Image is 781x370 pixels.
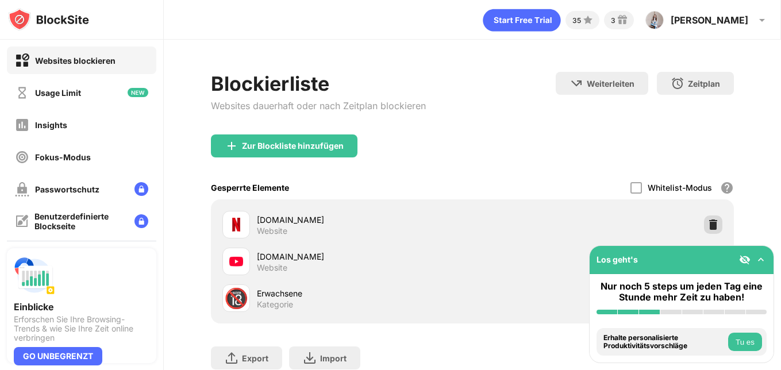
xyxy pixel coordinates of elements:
img: reward-small.svg [615,13,629,27]
div: [DOMAIN_NAME] [257,214,472,226]
div: Einblicke [14,301,149,313]
div: Website [257,226,287,236]
div: Passwortschutz [35,184,99,194]
img: push-insights.svg [14,255,55,296]
img: block-on.svg [15,53,29,68]
div: Usage Limit [35,88,81,98]
div: Benutzerdefinierte Blockseite [34,211,125,231]
div: Erwachsene [257,287,472,299]
img: ACg8ocJf1pLWvQlzHgWNcE_ludmKyAiwcrj-6PX_3ssWsDRNge42erpx=s96-c [645,11,664,29]
div: Nur noch 5 steps um jeden Tag eine Stunde mehr Zeit zu haben! [597,281,767,303]
div: Import [320,353,347,363]
div: Websites dauerhaft oder nach Zeitplan blockieren [211,100,426,111]
div: Weiterleiten [587,79,634,88]
img: logo-blocksite.svg [8,8,89,31]
img: focus-off.svg [15,150,29,164]
div: Whitelist-Modus [648,183,712,192]
div: 3 [611,16,615,25]
div: GO UNBEGRENZT [14,347,102,365]
div: Fokus-Modus [35,152,91,162]
div: Zur Blockliste hinzufügen [242,141,344,151]
img: favicons [229,255,243,268]
div: Websites blockieren [35,56,116,65]
img: password-protection-off.svg [15,182,29,196]
img: omni-setup-toggle.svg [755,254,767,265]
div: animation [483,9,561,32]
div: 35 [572,16,581,25]
div: Kategorie [257,299,293,310]
img: favicons [229,218,243,232]
div: Los geht's [597,255,638,264]
div: Blockierliste [211,72,426,95]
div: Website [257,263,287,273]
img: insights-off.svg [15,118,29,132]
img: lock-menu.svg [134,214,148,228]
div: Zeitplan [688,79,720,88]
img: lock-menu.svg [134,182,148,196]
div: Export [242,353,268,363]
img: eye-not-visible.svg [739,254,751,265]
img: new-icon.svg [128,88,148,97]
div: Erhalte personalisierte Produktivitätsvorschläge [603,334,725,350]
div: [PERSON_NAME] [671,14,748,26]
div: 🔞 [224,287,248,310]
img: points-small.svg [581,13,595,27]
div: Erforschen Sie Ihre Browsing-Trends & wie Sie Ihre Zeit online verbringen [14,315,149,342]
div: Gesperrte Elemente [211,183,289,192]
div: [DOMAIN_NAME] [257,250,472,263]
img: customize-block-page-off.svg [15,214,29,228]
div: Insights [35,120,67,130]
button: Tu es [728,333,762,351]
img: time-usage-off.svg [15,86,29,100]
